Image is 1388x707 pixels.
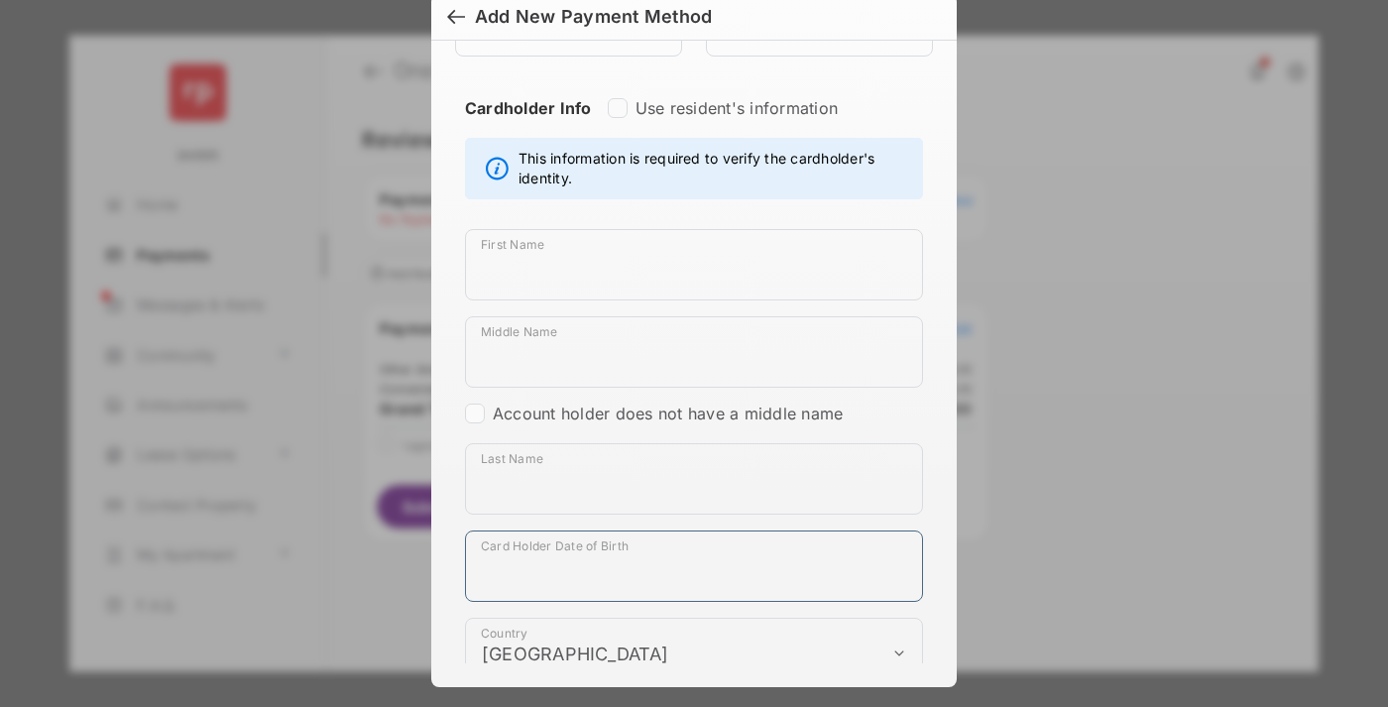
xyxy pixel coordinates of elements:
[493,404,843,423] label: Account holder does not have a middle name
[465,618,923,689] div: payment_method_screening[postal_addresses][country]
[636,98,838,118] label: Use resident's information
[465,98,592,154] strong: Cardholder Info
[475,6,712,28] div: Add New Payment Method
[519,149,912,188] span: This information is required to verify the cardholder's identity.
